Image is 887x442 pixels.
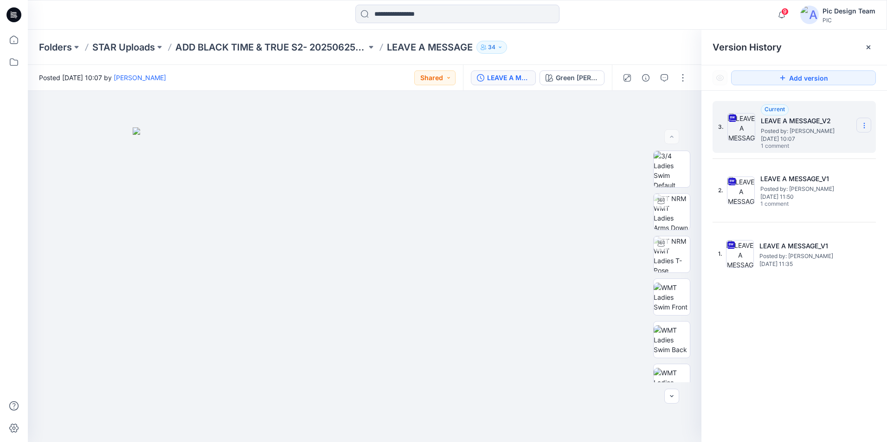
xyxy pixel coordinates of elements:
[761,136,854,142] span: [DATE] 10:07
[781,8,789,15] span: 9
[823,17,875,24] div: PIC
[761,126,854,136] span: Posted by: Nethmi Prasangika
[759,252,852,261] span: Posted by: Nethmi Prasangika
[387,41,473,54] p: LEAVE A MESSAGE
[800,6,819,24] img: avatar
[654,236,690,272] img: TT NRM WMT Ladies T-Pose
[731,70,876,85] button: Add version
[114,74,166,82] a: [PERSON_NAME]
[92,41,155,54] a: STAR Uploads
[760,194,853,200] span: [DATE] 11:50
[471,70,536,85] button: LEAVE A MESSAGE_V2
[823,6,875,17] div: Pic Design Team
[487,73,530,83] div: LEAVE A MESSAGE_V2
[759,261,852,267] span: [DATE] 11:35
[718,123,724,131] span: 3.
[39,73,166,82] span: Posted [DATE] 10:07 by
[727,113,755,141] img: LEAVE A MESSAGE_V2
[654,368,690,397] img: WMT Ladies Swim Left
[760,173,853,184] h5: LEAVE A MESSAGE_V1
[476,41,507,54] button: 34
[654,151,690,187] img: 3/4 Ladies Swim Default
[865,44,872,51] button: Close
[759,240,852,252] h5: LEAVE A MESSAGE_V1
[39,41,72,54] a: Folders
[761,115,854,126] h5: LEAVE A MESSAGE_V2
[654,325,690,354] img: WMT Ladies Swim Back
[718,186,723,195] span: 2.
[133,127,597,442] img: eyJhbGciOiJIUzI1NiIsImtpZCI6IjAiLCJzbHQiOiJzZXMiLCJ0eXAiOiJKV1QifQ.eyJkYXRhIjp7InR5cGUiOiJzdG9yYW...
[713,70,727,85] button: Show Hidden Versions
[654,194,690,230] img: TT NRM WMT Ladies Arms Down
[727,177,755,204] img: LEAVE A MESSAGE_V1
[556,73,598,83] div: Green Curry (Shiny Linear Crinkle)
[718,250,722,258] span: 1.
[726,240,754,268] img: LEAVE A MESSAGE_V1
[760,201,825,208] span: 1 comment
[540,70,604,85] button: Green [PERSON_NAME] (Shiny Linear Crinkle)
[713,42,782,53] span: Version History
[761,143,826,150] span: 1 comment
[175,41,366,54] a: ADD BLACK TIME & TRUE S2- 20250625_118_GC
[488,42,495,52] p: 34
[654,283,690,312] img: WMT Ladies Swim Front
[765,106,785,113] span: Current
[760,184,853,194] span: Posted by: Nethmi Prasangika
[638,70,653,85] button: Details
